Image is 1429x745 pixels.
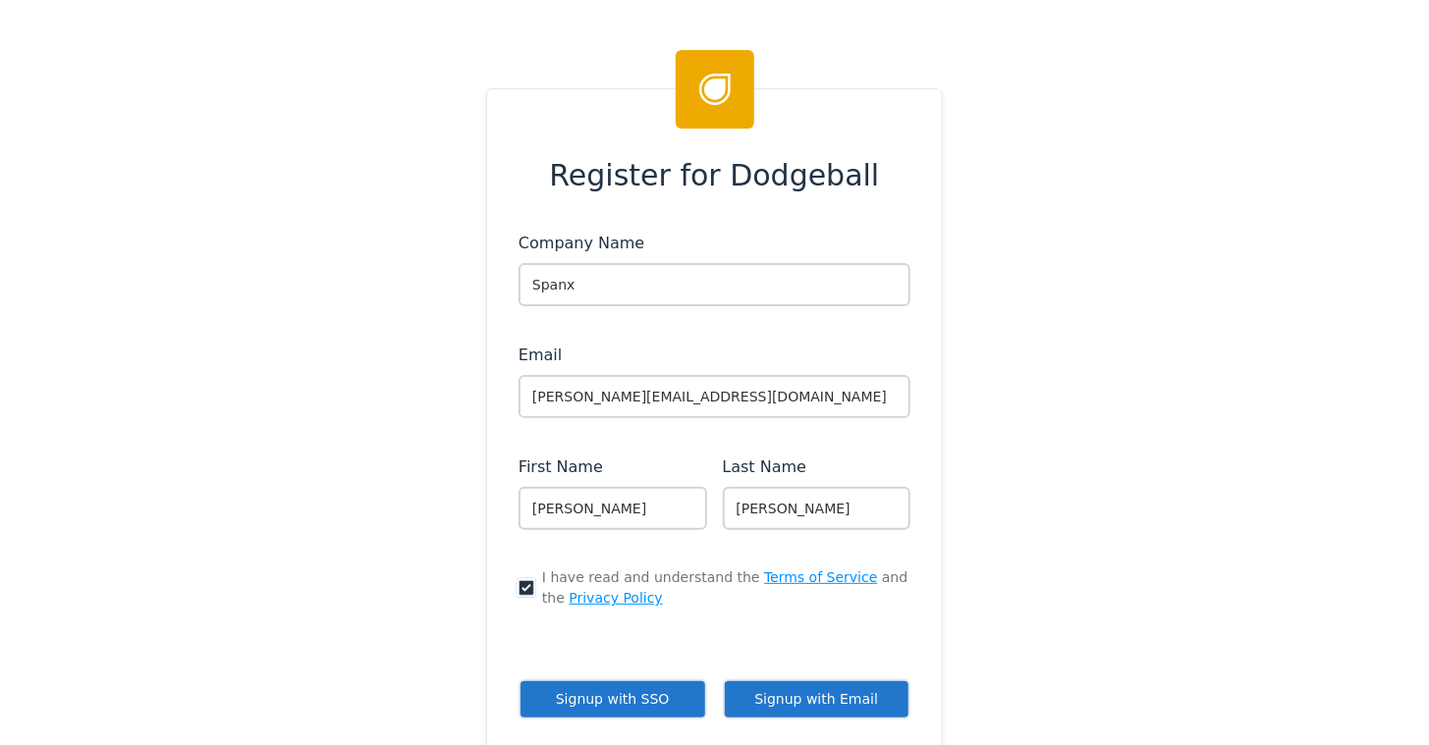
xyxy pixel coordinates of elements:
[519,375,910,418] input: Enter your work email address
[723,487,911,530] input: Enter your last name
[550,153,880,197] span: Register for Dodgeball
[519,457,603,476] span: First Name
[519,487,707,530] input: Enter your first name
[723,679,911,719] button: Signup with Email
[569,590,662,606] a: Privacy Policy
[723,457,807,476] span: Last Name
[519,679,707,719] button: Signup with SSO
[519,346,562,364] span: Email
[519,234,644,252] span: Company Name
[542,567,910,609] span: I have read and understand the and the
[764,569,877,585] a: Terms of Service
[519,263,910,306] input: Enter your company name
